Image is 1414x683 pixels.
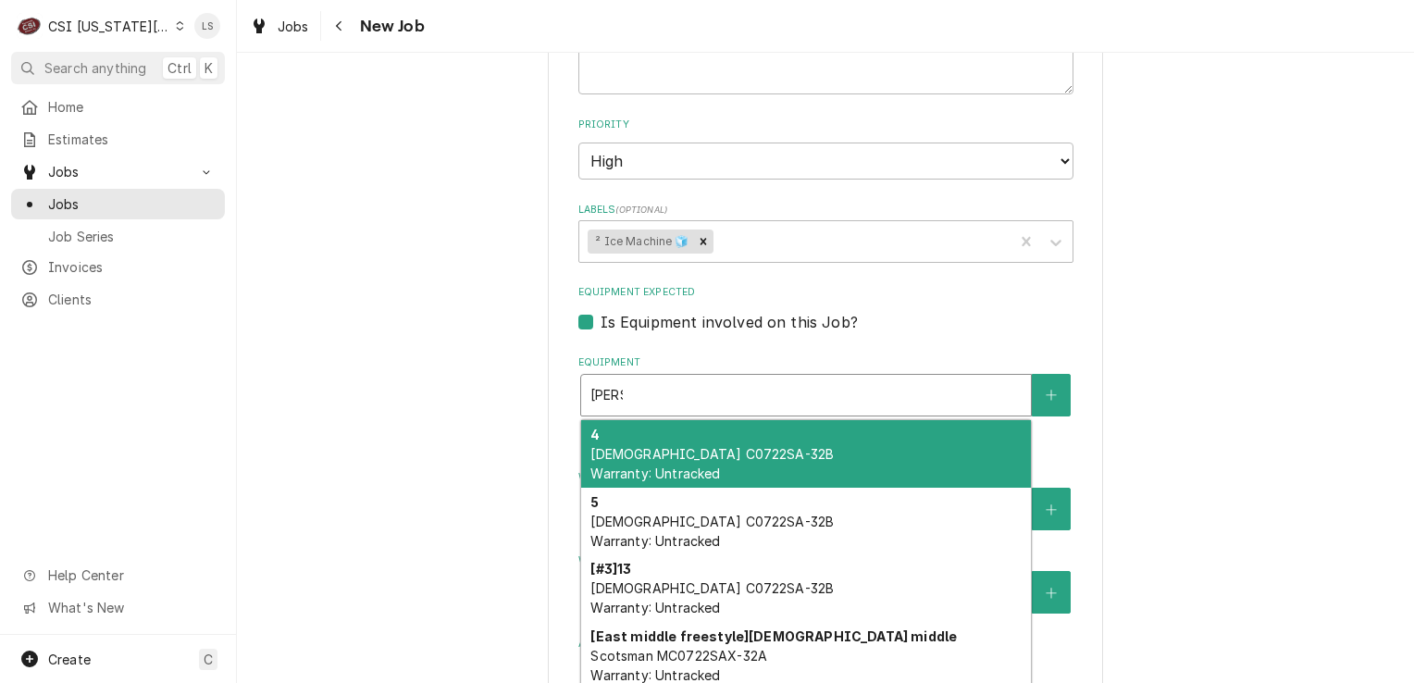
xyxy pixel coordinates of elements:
[578,470,1073,530] div: Who called in this service?
[578,285,1073,300] label: Equipment Expected
[354,14,425,39] span: New Job
[590,648,767,683] span: Scotsman MC0722SAX-32A Warranty: Untracked
[11,592,225,623] a: Go to What's New
[578,637,1073,652] label: Attachments
[11,252,225,282] a: Invoices
[578,12,1073,95] textarea: NTE $900
[278,17,309,36] span: Jobs
[167,58,192,78] span: Ctrl
[578,355,1073,447] div: Equipment
[1032,488,1071,530] button: Create New Contact
[578,118,1073,132] label: Priority
[48,652,91,667] span: Create
[11,189,225,219] a: Jobs
[601,311,858,333] label: Is Equipment involved on this Job?
[1032,571,1071,614] button: Create New Contact
[1032,374,1071,416] button: Create New Equipment
[590,561,631,577] strong: [#3] 13
[48,97,216,117] span: Home
[11,124,225,155] a: Estimates
[693,230,713,254] div: Remove ² Ice Machine 🧊
[588,230,692,254] div: ² Ice Machine 🧊
[1046,503,1057,516] svg: Create New Contact
[578,355,1073,370] label: Equipment
[578,553,1073,614] div: Who should the tech(s) ask for?
[48,162,188,181] span: Jobs
[1046,587,1057,600] svg: Create New Contact
[590,514,834,549] span: [DEMOGRAPHIC_DATA] C0722SA-32B Warranty: Untracked
[578,203,1073,263] div: Labels
[11,560,225,590] a: Go to Help Center
[17,13,43,39] div: CSI Kansas City's Avatar
[615,205,667,215] span: ( optional )
[1046,389,1057,402] svg: Create New Equipment
[578,118,1073,180] div: Priority
[11,156,225,187] a: Go to Jobs
[17,13,43,39] div: C
[590,580,834,615] span: [DEMOGRAPHIC_DATA] C0722SA-32B Warranty: Untracked
[204,650,213,669] span: C
[48,565,214,585] span: Help Center
[590,494,599,510] strong: 5
[48,227,216,246] span: Job Series
[11,92,225,122] a: Home
[48,598,214,617] span: What's New
[590,427,600,442] strong: 4
[48,17,170,36] div: CSI [US_STATE][GEOGRAPHIC_DATA]
[48,130,216,149] span: Estimates
[325,11,354,41] button: Navigate back
[578,285,1073,332] div: Equipment Expected
[11,284,225,315] a: Clients
[44,58,146,78] span: Search anything
[11,221,225,252] a: Job Series
[578,553,1073,568] label: Who should the tech(s) ask for?
[578,470,1073,485] label: Who called in this service?
[48,290,216,309] span: Clients
[578,203,1073,217] label: Labels
[590,446,834,481] span: [DEMOGRAPHIC_DATA] C0722SA-32B Warranty: Untracked
[11,52,225,84] button: Search anythingCtrlK
[590,628,957,644] strong: [East middle freestyle] [DEMOGRAPHIC_DATA] middle
[194,13,220,39] div: Lindsay Stover's Avatar
[242,11,316,42] a: Jobs
[48,194,216,214] span: Jobs
[205,58,213,78] span: K
[48,257,216,277] span: Invoices
[194,13,220,39] div: LS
